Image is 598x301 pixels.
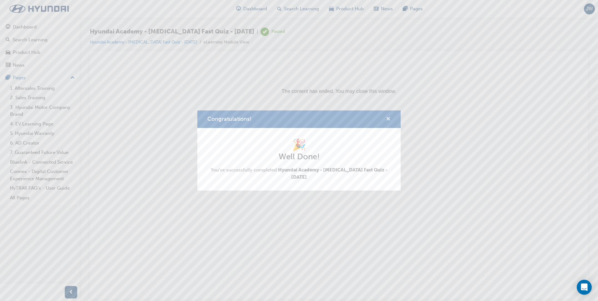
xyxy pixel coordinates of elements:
[386,115,391,123] button: cross-icon
[207,115,251,122] span: Congratulations!
[386,117,391,122] span: cross-icon
[207,138,391,152] h1: 🎉
[3,5,486,33] p: The content has ended. You may close this window.
[577,280,592,295] div: Open Intercom Messenger
[278,167,388,180] span: Hyundai Academy - [MEDICAL_DATA] Fast Quiz - [DATE]
[197,110,401,191] div: Congratulations!
[207,152,391,162] h2: Well Done!
[207,166,391,181] span: You've successfully completed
